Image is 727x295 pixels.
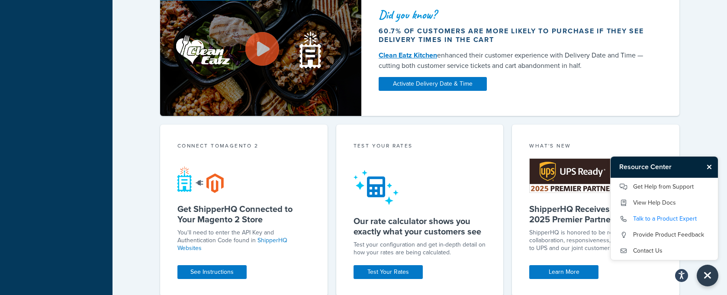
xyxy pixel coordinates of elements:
div: Test your configuration and get in-depth detail on how your rates are being calculated. [354,241,486,257]
a: Talk to a Product Expert [619,212,709,226]
p: You'll need to enter the API Key and Authentication Code found in [177,229,310,252]
a: Test Your Rates [354,265,423,279]
div: enhanced their customer experience with Delivery Date and Time — cutting both customer service ti... [379,50,652,71]
h5: Our rate calculator shows you exactly what your customers see [354,216,486,237]
button: Close Resource Center [697,265,718,286]
button: Close Resource Center [703,162,718,172]
a: Learn More [529,265,598,279]
div: What's New [529,142,662,152]
a: ShipperHQ Websites [177,236,287,253]
a: Get Help from Support [619,180,709,194]
a: See Instructions [177,265,247,279]
a: Contact Us [619,244,709,258]
div: Connect to Magento 2 [177,142,310,152]
a: View Help Docs [619,196,709,210]
h5: Get ShipperHQ Connected to Your Magento 2 Store [177,204,310,224]
h3: Resource Center [611,157,703,177]
img: connect-shq-magento-24cdf84b.svg [177,166,224,193]
a: Clean Eatz Kitchen [379,50,437,60]
div: Did you know? [379,9,652,21]
div: Test your rates [354,142,486,152]
div: 60.7% of customers are more likely to purchase if they see delivery times in the cart [379,27,652,44]
a: Activate Delivery Date & Time [379,77,487,91]
a: Provide Product Feedback [619,228,709,242]
p: ShipperHQ is honored to be recognized for our collaboration, responsiveness, and commitment to UP... [529,229,662,252]
h5: ShipperHQ Receives UPS Ready® 2025 Premier Partner Award [529,204,662,224]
